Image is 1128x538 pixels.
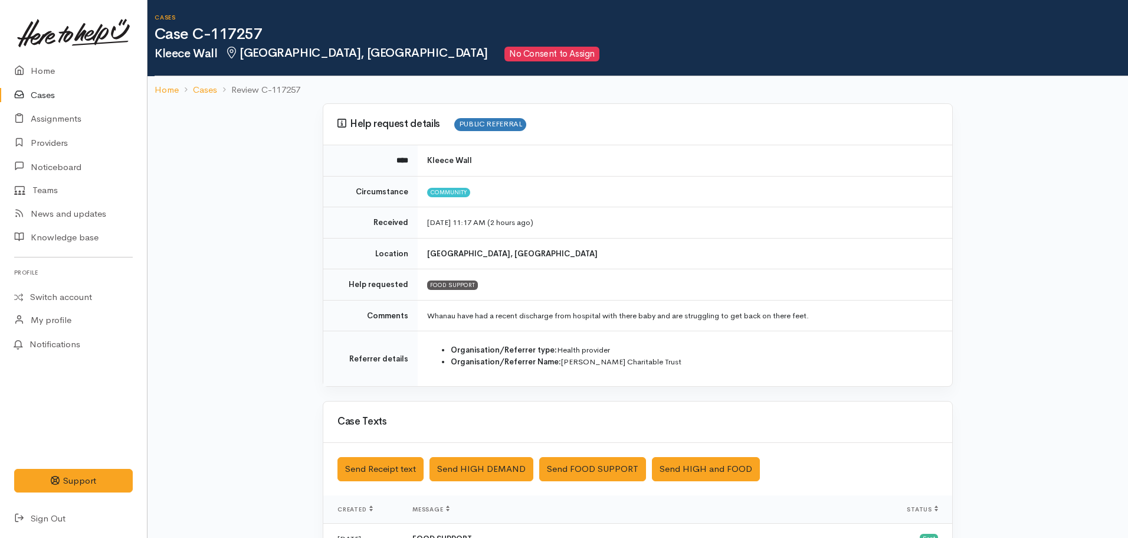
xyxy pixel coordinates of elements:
[427,188,470,197] span: Community
[155,26,1128,43] h1: Case C-117257
[217,83,300,97] li: Review C-117257
[337,457,424,481] button: Send Receipt text
[323,238,418,269] td: Location
[504,47,599,61] span: No Consent to Assign
[451,345,557,355] strong: Organisation/Referrer type:
[323,269,418,301] td: Help requested
[155,47,1128,61] h2: Kleece Wall
[451,344,938,356] li: Health provider
[337,416,938,428] h3: Case Texts
[147,76,1128,104] nav: breadcrumb
[451,356,938,368] li: [PERSON_NAME] Charitable Trust
[454,118,526,131] span: PUBLIC REFERRAL
[14,265,133,281] h6: Profile
[907,506,938,513] span: Status
[323,176,418,207] td: Circumstance
[412,506,450,513] span: Message
[652,457,760,481] button: Send HIGH and FOOD
[323,300,418,331] td: Comments
[155,14,1128,21] h6: Cases
[323,331,418,387] td: Referrer details
[418,207,952,239] td: [DATE] 11:17 AM (2 hours ago)
[539,457,646,481] button: Send FOOD SUPPORT
[337,118,938,131] h3: Help request details
[155,83,179,97] a: Home
[14,469,133,493] button: Support
[427,155,472,165] b: Kleece Wall
[429,457,533,481] button: Send HIGH DEMAND
[427,281,478,290] div: FOOD SUPPORT
[427,249,598,259] b: [GEOGRAPHIC_DATA], [GEOGRAPHIC_DATA]
[323,207,418,239] td: Received
[225,45,488,60] span: [GEOGRAPHIC_DATA], [GEOGRAPHIC_DATA]
[337,506,373,513] span: Created
[418,300,952,331] td: Whanau have had a recent discharge from hospital with there baby and are struggling to get back o...
[451,357,561,367] strong: Organisation/Referrer Name:
[193,83,217,97] a: Cases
